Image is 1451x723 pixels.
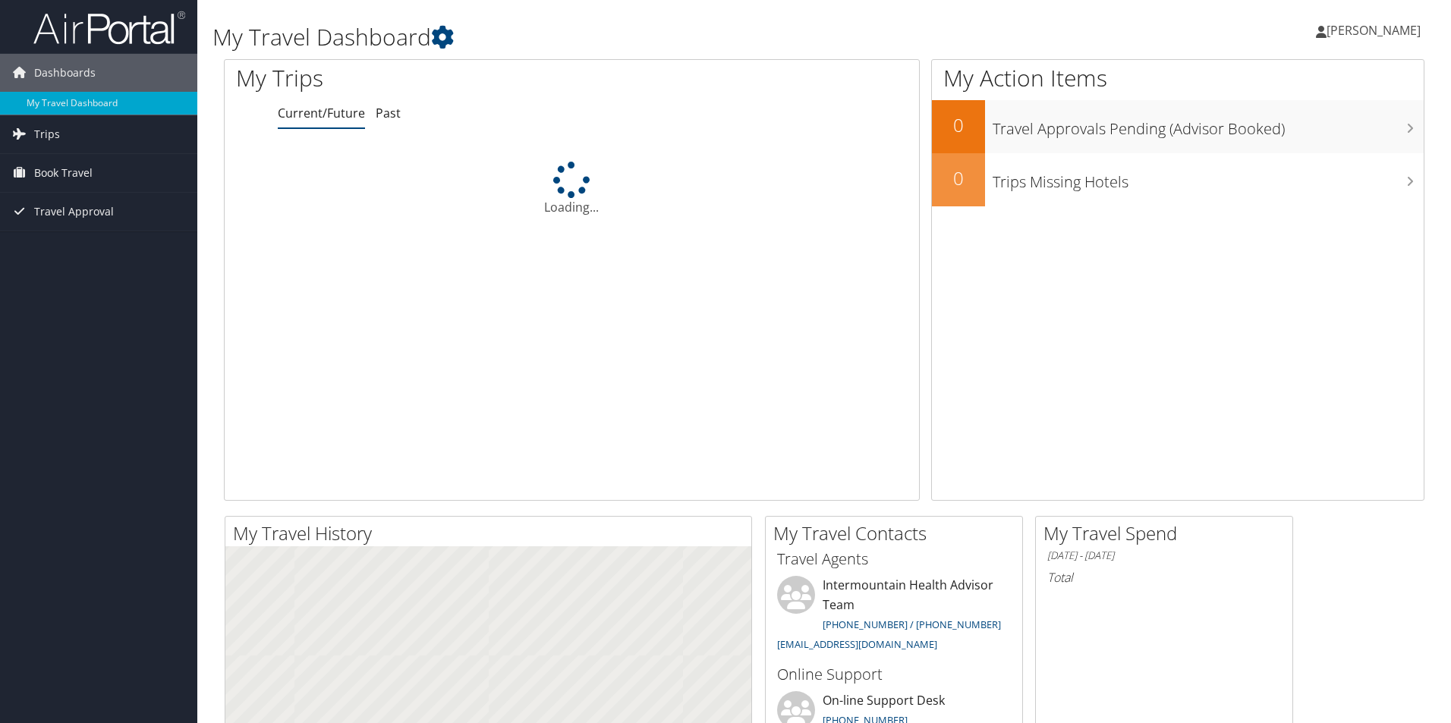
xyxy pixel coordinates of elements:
h1: My Travel Dashboard [212,21,1028,53]
h6: Total [1047,569,1281,586]
a: 0Trips Missing Hotels [932,153,1424,206]
h3: Online Support [777,664,1011,685]
h1: My Trips [236,62,618,94]
span: [PERSON_NAME] [1327,22,1421,39]
span: Trips [34,115,60,153]
a: Past [376,105,401,121]
a: [EMAIL_ADDRESS][DOMAIN_NAME] [777,637,937,651]
h2: 0 [932,165,985,191]
img: airportal-logo.png [33,10,185,46]
h2: My Travel History [233,520,751,546]
div: Loading... [225,162,919,216]
h6: [DATE] - [DATE] [1047,549,1281,563]
h2: My Travel Contacts [773,520,1022,546]
h3: Travel Approvals Pending (Advisor Booked) [993,111,1424,140]
a: [PHONE_NUMBER] / [PHONE_NUMBER] [823,618,1001,631]
a: [PERSON_NAME] [1316,8,1436,53]
span: Travel Approval [34,193,114,231]
h1: My Action Items [932,62,1424,94]
h3: Trips Missing Hotels [993,164,1424,193]
span: Dashboards [34,54,96,92]
a: 0Travel Approvals Pending (Advisor Booked) [932,100,1424,153]
span: Book Travel [34,154,93,192]
li: Intermountain Health Advisor Team [770,576,1018,657]
h2: 0 [932,112,985,138]
h3: Travel Agents [777,549,1011,570]
a: Current/Future [278,105,365,121]
h2: My Travel Spend [1043,520,1292,546]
